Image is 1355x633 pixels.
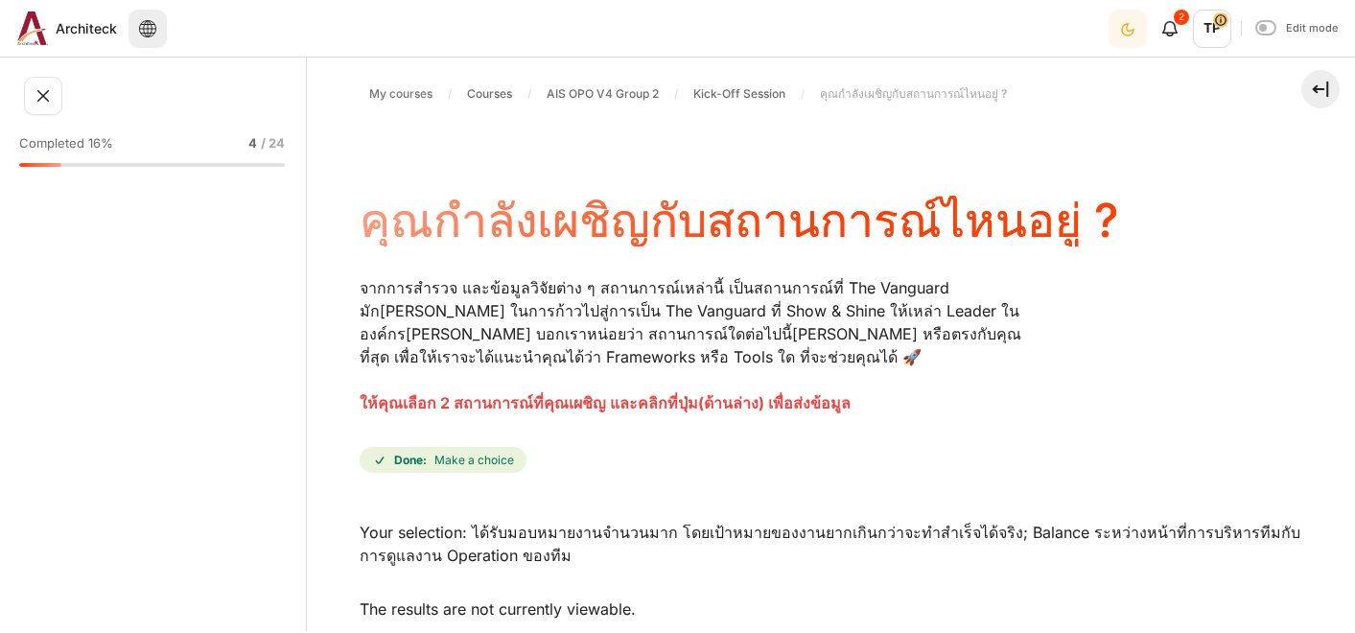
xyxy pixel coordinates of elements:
a: Architeck Architeck [10,12,117,45]
strong: Done: [394,452,427,469]
span: Kick-Off Session [693,85,785,103]
div: 2 [1174,10,1189,25]
a: My courses [362,82,440,105]
button: Light Mode Dark Mode [1109,10,1147,48]
div: Show notification window with 2 new notifications [1151,10,1189,48]
a: คุณกำลังเผชิญกับสถานการณ์ไหนอยู่ ? [812,82,1015,105]
a: Courses [459,82,520,105]
a: Kick-Off Session [686,82,793,105]
div: Dark Mode [1110,9,1145,48]
a: Completed 16% 4 / 24 [19,130,292,186]
a: User menu [1193,10,1231,48]
button: Languages [128,10,167,48]
div: Completion requirements for คุณกำลังเผชิญกับสถานการณ์ไหนอยู่ ? [360,443,530,478]
span: Courses [467,85,512,103]
span: (ด้านล่าง) เพื่อส่งข้อมูล [698,393,851,412]
span: My courses [369,85,432,103]
span: TP [1193,10,1231,48]
span: ให้คุณ [360,393,403,412]
span: Architeck [56,18,117,38]
div: Your selection: ได้รับมอบหมายงานจำนวนมาก โดยเป้าหมายของงานยากเกินกว่าจะทำสำเร็จได้จริง; Balance ร... [360,505,1302,582]
span: คุณกำลังเผชิญกับสถานการณ์ไหนอยู่ ? [820,85,1007,103]
span: 4 [248,134,257,153]
nav: Navigation bar [360,79,1302,109]
h4: คุณกำลังเผชิญกับสถานการณ์ไหนอยู่ ? [360,196,1118,246]
span: จากการสำรวจ และข้อมูลวิจัยต่าง ๆ สถานการณ์เหล่านี้ เป็นสถานการณ์ที่ The Vanguard มัก[PERSON_NAME]... [360,278,1021,366]
span: Completed 16% [19,134,113,153]
a: AIS OPO V4 Group 2 [539,82,666,105]
span: / 24 [261,134,285,153]
img: Architeck [17,12,48,45]
span: Make a choice [434,452,514,469]
span: AIS OPO V4 Group 2 [547,85,659,103]
span: เลือก 2 สถานการณ์ที่คุณเผชิญ และคลิกที่ปุ่ม [403,393,698,412]
div: 16% [19,163,61,167]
